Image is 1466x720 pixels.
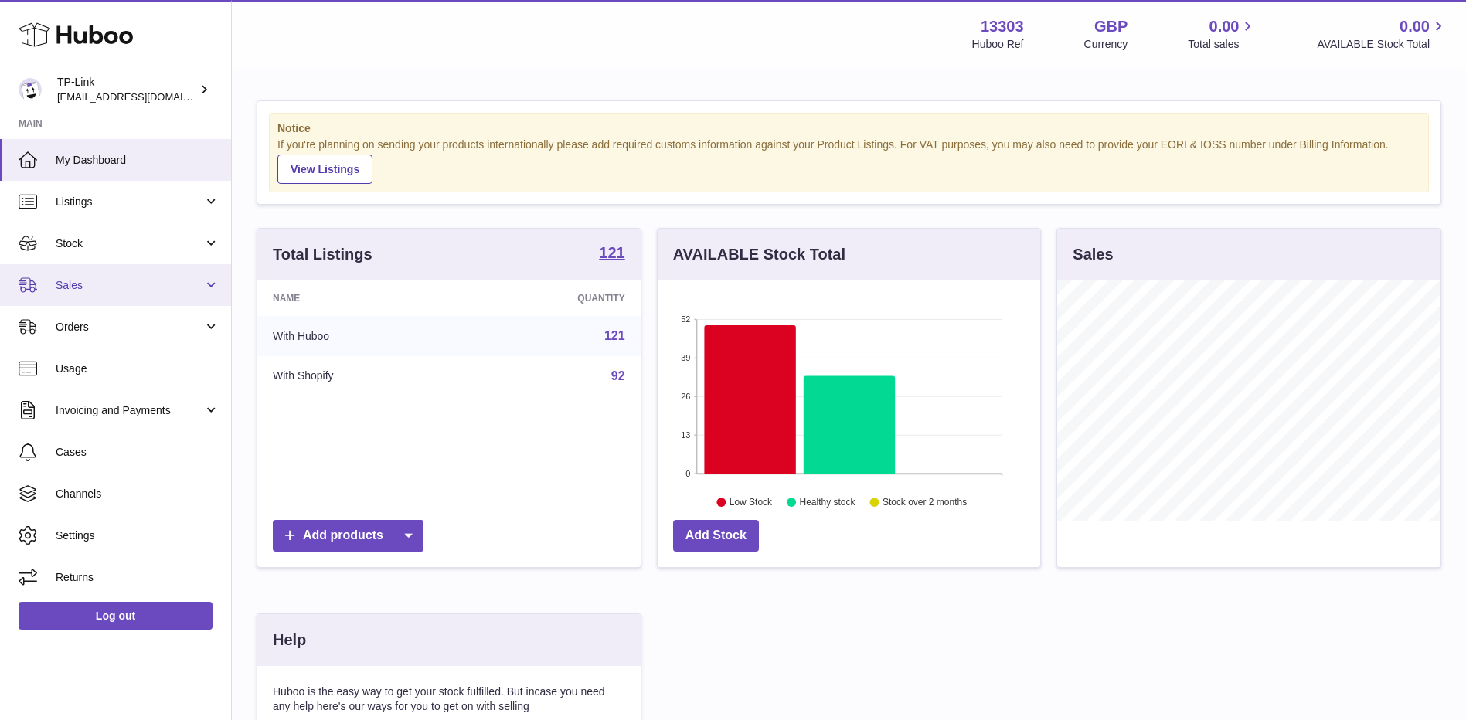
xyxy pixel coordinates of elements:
[56,403,203,418] span: Invoicing and Payments
[981,16,1024,37] strong: 13303
[56,362,219,376] span: Usage
[685,469,690,478] text: 0
[1317,37,1447,52] span: AVAILABLE Stock Total
[19,78,42,101] img: gaby.chen@tp-link.com
[1188,37,1257,52] span: Total sales
[730,497,773,508] text: Low Stock
[56,320,203,335] span: Orders
[1400,16,1430,37] span: 0.00
[273,684,625,714] p: Huboo is the easy way to get your stock fulfilled. But incase you need any help here's our ways f...
[681,314,690,324] text: 52
[681,392,690,401] text: 26
[799,497,855,508] text: Healthy stock
[257,356,464,396] td: With Shopify
[464,280,640,316] th: Quantity
[681,353,690,362] text: 39
[972,37,1024,52] div: Huboo Ref
[1073,244,1113,265] h3: Sales
[56,278,203,293] span: Sales
[56,570,219,585] span: Returns
[1084,37,1128,52] div: Currency
[257,280,464,316] th: Name
[604,329,625,342] a: 121
[1188,16,1257,52] a: 0.00 Total sales
[1209,16,1240,37] span: 0.00
[277,138,1420,184] div: If you're planning on sending your products internationally please add required customs informati...
[257,316,464,356] td: With Huboo
[273,630,306,650] h3: Help
[57,75,196,104] div: TP-Link
[883,497,967,508] text: Stock over 2 months
[57,90,227,103] span: [EMAIL_ADDRESS][DOMAIN_NAME]
[19,602,213,630] a: Log out
[273,520,423,552] a: Add products
[1094,16,1128,37] strong: GBP
[673,244,845,265] h3: AVAILABLE Stock Total
[56,195,203,209] span: Listings
[56,528,219,543] span: Settings
[56,236,203,251] span: Stock
[277,121,1420,136] strong: Notice
[673,520,759,552] a: Add Stock
[56,487,219,501] span: Channels
[599,245,624,263] a: 121
[1317,16,1447,52] a: 0.00 AVAILABLE Stock Total
[277,155,372,184] a: View Listings
[56,153,219,168] span: My Dashboard
[599,245,624,260] strong: 121
[273,244,372,265] h3: Total Listings
[611,369,625,382] a: 92
[681,430,690,440] text: 13
[56,445,219,460] span: Cases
